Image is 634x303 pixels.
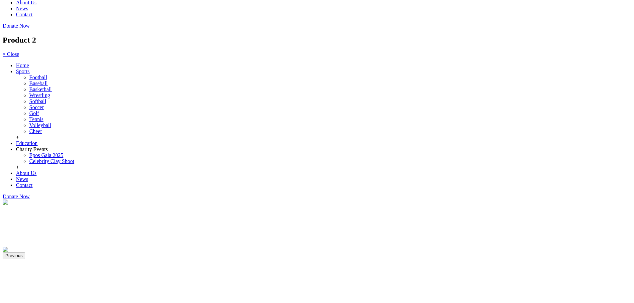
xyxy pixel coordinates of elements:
h1: Product 2 [3,36,631,45]
a: Sports [16,69,30,74]
img: caret-right.png [3,247,8,252]
a: Donate Now [3,194,30,199]
a: News [16,176,28,182]
a: Epos Gala 2025 [29,152,63,158]
a: About Us [16,170,37,176]
a: Football [29,75,47,80]
a: Home [16,63,29,68]
span: + [16,134,19,140]
a: Contact [16,182,33,188]
a: Education [16,140,38,146]
a: Contact [16,12,33,17]
a: Volleyball [29,122,51,128]
a: Soccer [29,104,44,110]
a: Celebrity Clay Shoot [29,158,74,164]
a: Tennis [29,116,43,122]
a: Baseball [29,80,48,86]
img: caret-left.png [3,200,8,205]
a: Basketball [29,86,52,92]
a: Cheer [29,128,42,134]
span: + [16,164,19,170]
a: Wrestling [29,92,50,98]
a: Charity Events [16,146,48,152]
a: Donate Now [3,23,30,29]
button: Previous [3,252,25,259]
a: Golf [29,110,39,116]
a: × Close [3,51,19,57]
a: News [16,6,28,11]
a: Softball [29,98,46,104]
